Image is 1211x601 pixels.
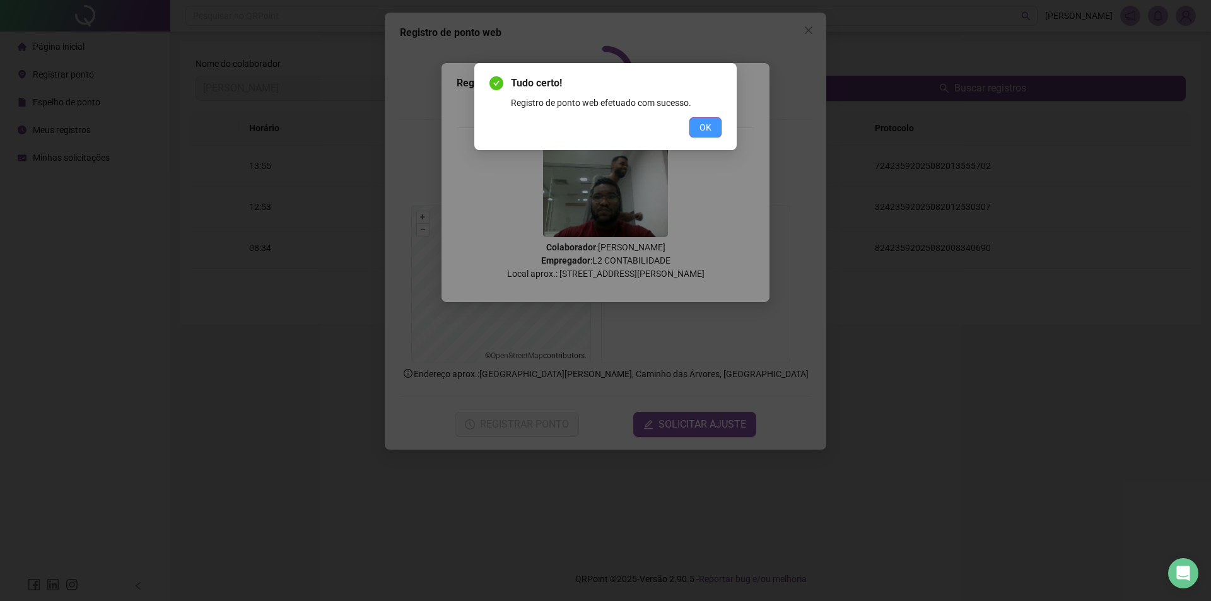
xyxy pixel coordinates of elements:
[489,76,503,90] span: check-circle
[1168,558,1198,588] div: Open Intercom Messenger
[511,96,722,110] div: Registro de ponto web efetuado com sucesso.
[689,117,722,137] button: OK
[511,76,722,91] span: Tudo certo!
[699,120,711,134] span: OK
